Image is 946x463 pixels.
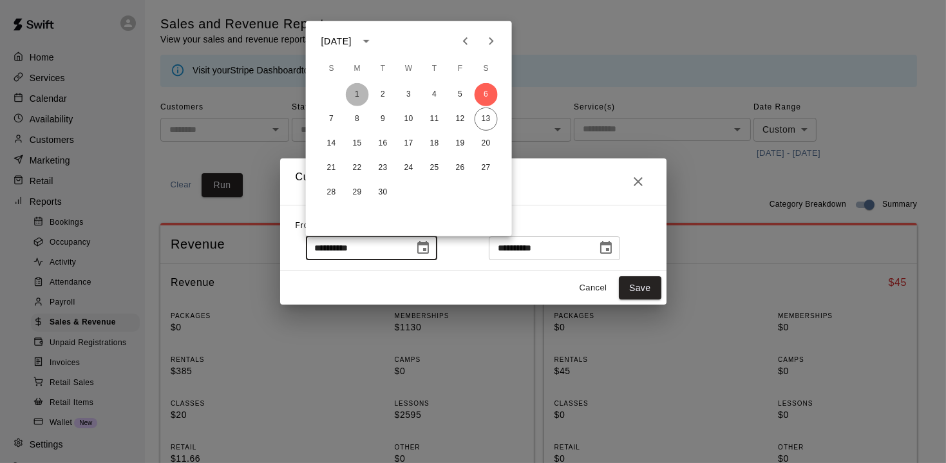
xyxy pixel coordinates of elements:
[372,156,395,180] button: 23
[449,56,472,82] span: Friday
[478,28,504,54] button: Next month
[410,235,436,261] button: Choose date, selected date is Sep 6, 2025
[397,108,421,131] button: 10
[372,83,395,106] button: 2
[320,108,343,131] button: 7
[372,108,395,131] button: 9
[423,132,446,155] button: 18
[423,156,446,180] button: 25
[619,276,661,300] button: Save
[346,181,369,204] button: 29
[355,30,377,52] button: calendar view is open, switch to year view
[423,108,446,131] button: 11
[593,235,619,261] button: Choose date, selected date is Sep 13, 2025
[346,108,369,131] button: 8
[449,132,472,155] button: 19
[280,158,667,205] h2: Custom Event Date
[572,278,614,298] button: Cancel
[449,156,472,180] button: 26
[423,56,446,82] span: Thursday
[320,156,343,180] button: 21
[625,169,651,194] button: Close
[346,83,369,106] button: 1
[346,56,369,82] span: Monday
[372,181,395,204] button: 30
[453,28,478,54] button: Previous month
[320,56,343,82] span: Sunday
[320,181,343,204] button: 28
[321,34,352,48] div: [DATE]
[475,156,498,180] button: 27
[372,132,395,155] button: 16
[449,83,472,106] button: 5
[296,221,338,230] span: From Date
[475,132,498,155] button: 20
[397,132,421,155] button: 17
[346,156,369,180] button: 22
[475,108,498,131] button: 13
[475,56,498,82] span: Saturday
[423,83,446,106] button: 4
[475,83,498,106] button: 6
[397,156,421,180] button: 24
[320,132,343,155] button: 14
[449,108,472,131] button: 12
[397,56,421,82] span: Wednesday
[372,56,395,82] span: Tuesday
[397,83,421,106] button: 3
[346,132,369,155] button: 15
